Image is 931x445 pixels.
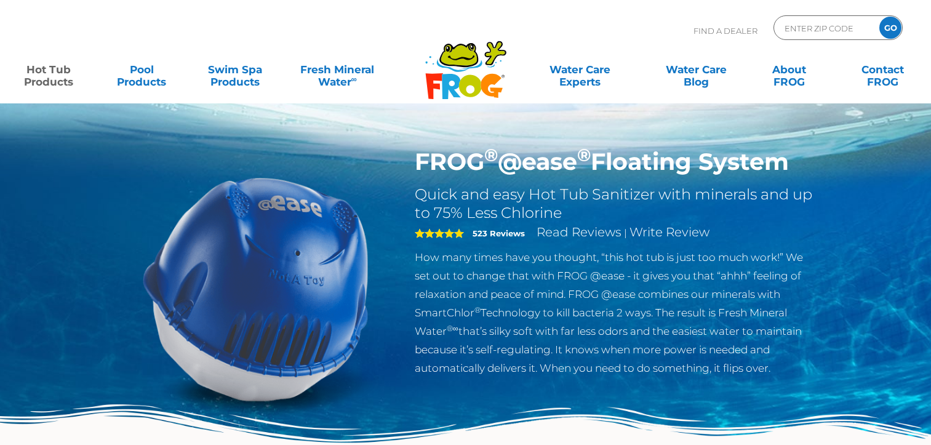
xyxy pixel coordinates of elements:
[106,57,178,82] a: PoolProducts
[660,57,732,82] a: Water CareBlog
[624,227,627,239] span: |
[473,228,525,238] strong: 523 Reviews
[629,225,709,239] a: Write Review
[753,57,826,82] a: AboutFROG
[12,57,85,82] a: Hot TubProducts
[418,25,513,100] img: Frog Products Logo
[115,148,397,430] img: hot-tub-product-atease-system.png
[879,17,901,39] input: GO
[521,57,639,82] a: Water CareExperts
[199,57,271,82] a: Swim SpaProducts
[474,305,481,315] sup: ®
[415,248,817,377] p: How many times have you thought, “this hot tub is just too much work!” We set out to change that ...
[415,148,817,176] h1: FROG @ease Floating System
[484,144,498,166] sup: ®
[351,74,357,84] sup: ∞
[693,15,757,46] p: Find A Dealer
[292,57,383,82] a: Fresh MineralWater∞
[415,185,817,222] h2: Quick and easy Hot Tub Sanitizer with minerals and up to 75% Less Chlorine
[577,144,591,166] sup: ®
[447,324,458,333] sup: ®∞
[846,57,919,82] a: ContactFROG
[537,225,621,239] a: Read Reviews
[415,228,464,238] span: 5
